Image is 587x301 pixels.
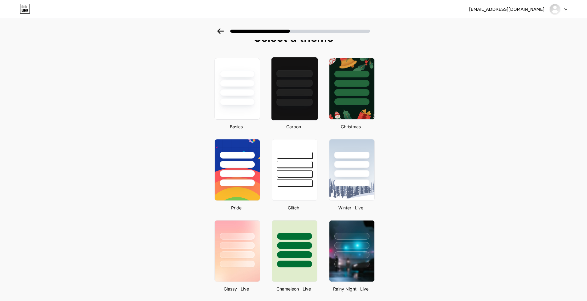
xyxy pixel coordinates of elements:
[212,31,375,44] div: Select a theme
[469,6,544,13] div: [EMAIL_ADDRESS][DOMAIN_NAME]
[327,204,375,211] div: Winter · Live
[213,123,260,130] div: Basics
[327,123,375,130] div: Christmas
[213,204,260,211] div: Pride
[270,204,317,211] div: Glitch
[327,286,375,292] div: Rainy Night · Live
[213,286,260,292] div: Glassy · Live
[270,286,317,292] div: Chameleon · Live
[549,3,561,15] img: studentlyblog
[270,123,317,130] div: Carbon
